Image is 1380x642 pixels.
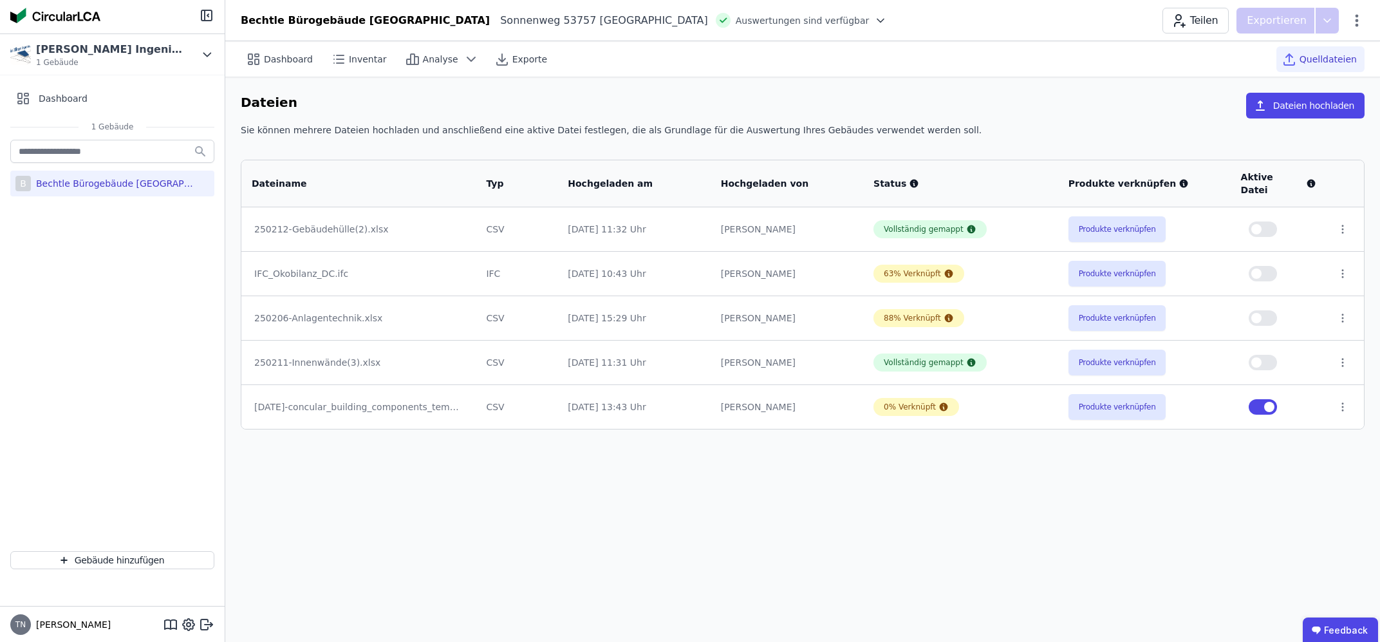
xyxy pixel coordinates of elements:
div: Sie können mehrere Dateien hochladen und anschließend eine aktive Datei festlegen, die als Grundl... [241,124,1365,147]
div: Hochgeladen von [721,177,837,190]
div: IFC [486,267,547,280]
div: [PERSON_NAME] [721,223,853,236]
div: 0% Verknüpft [884,402,936,412]
img: Henneker Zillinger Ingenieure [10,44,31,65]
div: 250212-Gebäudehülle(2).xlsx [254,223,463,236]
span: Auswertungen sind verfügbar [736,14,870,27]
div: [PERSON_NAME] [721,312,853,325]
div: [DATE] 11:32 Uhr [568,223,700,236]
button: Teilen [1162,8,1229,33]
button: Produkte verknüpfen [1068,305,1166,331]
span: 1 Gebäude [36,57,184,68]
span: 1 Gebäude [79,122,147,132]
button: Produkte verknüpfen [1068,394,1166,420]
button: Produkte verknüpfen [1068,261,1166,287]
div: [PERSON_NAME] Ingenieure [36,42,184,57]
div: Status [873,177,1048,190]
div: B [15,176,31,191]
div: CSV [486,356,547,369]
div: [DATE] 13:43 Uhr [568,401,700,413]
div: CSV [486,223,547,236]
div: Bechtle Bürogebäude [GEOGRAPHIC_DATA] [31,177,198,190]
div: CSV [486,401,547,413]
button: Produkte verknüpfen [1068,350,1166,375]
div: Produkte verknüpfen [1068,177,1220,190]
span: Exporte [512,53,547,66]
div: [DATE] 10:43 Uhr [568,267,700,280]
div: Aktive Datei [1241,171,1316,196]
div: 250211-Innenwände(3).xlsx [254,356,463,369]
h6: Dateien [241,93,297,113]
p: Exportieren [1247,13,1309,28]
span: Dashboard [39,92,88,105]
div: 88% Verknüpft [884,313,941,323]
div: CSV [486,312,547,325]
div: Typ [486,177,532,190]
div: 250206-Anlagentechnik.xlsx [254,312,463,325]
div: Sonnenweg 53757 [GEOGRAPHIC_DATA] [490,13,708,28]
div: 63% Verknüpft [884,269,941,279]
span: TN [15,621,26,628]
div: Bechtle Bürogebäude [GEOGRAPHIC_DATA] [241,13,490,28]
div: Vollständig gemappt [884,357,964,368]
div: Vollständig gemappt [884,224,964,234]
div: IFC_Okobilanz_DC.ifc [254,267,463,280]
span: Quelldateien [1300,53,1357,66]
img: Concular [10,8,100,23]
div: [DATE]-concular_building_components_template_filled.xlsx [254,401,463,413]
div: Hochgeladen am [568,177,684,190]
div: [PERSON_NAME] [721,267,853,280]
button: Gebäude hinzufügen [10,551,214,569]
span: Dashboard [264,53,313,66]
span: Analyse [423,53,458,66]
button: Dateien hochladen [1246,93,1365,118]
div: [DATE] 11:31 Uhr [568,356,700,369]
button: Produkte verknüpfen [1068,216,1166,242]
div: [DATE] 15:29 Uhr [568,312,700,325]
span: Inventar [349,53,387,66]
div: [PERSON_NAME] [721,356,853,369]
div: Dateiname [252,177,449,190]
span: [PERSON_NAME] [31,618,111,631]
div: [PERSON_NAME] [721,401,853,413]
